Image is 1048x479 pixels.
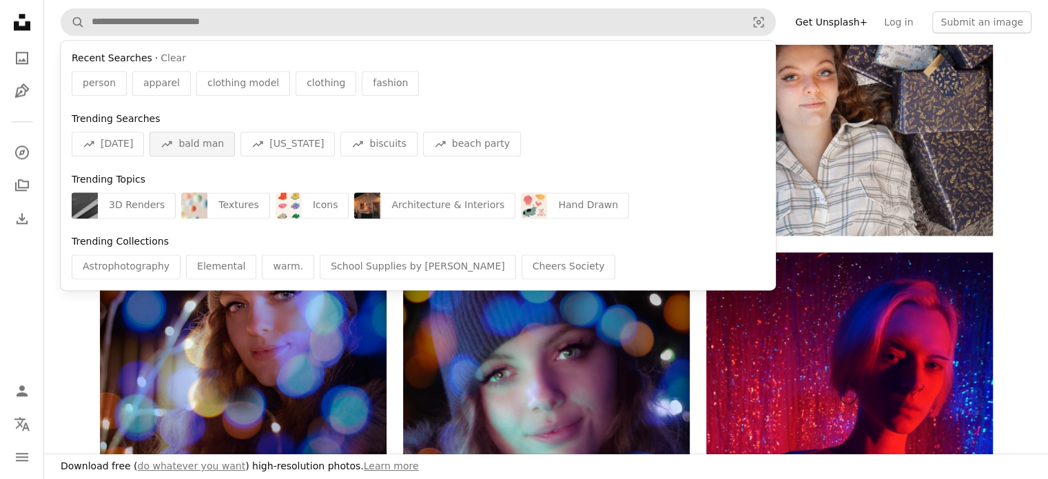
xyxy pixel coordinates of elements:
img: premium_vector-1753107438975-30d50abb6869 [276,192,302,218]
div: Hand Drawn [547,192,629,218]
div: Architecture & Interiors [380,192,515,218]
span: apparel [143,77,180,90]
a: Log in / Sign up [8,377,36,405]
span: Recent Searches [72,52,152,65]
span: beach party [452,137,510,151]
a: Illustrations [8,77,36,105]
span: clothing [307,77,345,90]
span: bald man [178,137,224,151]
button: Clear [161,52,186,65]
span: biscuits [369,137,406,151]
button: Language [8,410,36,438]
button: Visual search [742,9,775,35]
a: Photos [8,44,36,72]
a: Explore [8,139,36,166]
a: a woman wearing a hat with a blurry background [403,353,690,365]
a: Home — Unsplash [8,8,36,39]
div: Astrophotography [72,254,181,279]
div: warm. [262,254,314,279]
a: Log in [876,11,921,33]
div: Textures [207,192,270,218]
a: do whatever you want [138,460,246,471]
button: Search Unsplash [61,9,85,35]
span: Trending Topics [72,174,145,185]
a: Download History [8,205,36,232]
div: School Supplies by [PERSON_NAME] [320,254,516,279]
span: Trending Collections [72,236,169,247]
span: [DATE] [101,137,133,151]
a: a woman wearing a hat and a fur pom - pom [100,298,387,311]
div: Cheers Society [522,254,616,279]
img: premium_photo-1749548059677-908a98011c1d [72,192,98,218]
span: clothing model [207,77,279,90]
div: · [72,52,765,65]
form: Find visuals sitewide [61,8,776,36]
span: Trending Searches [72,113,160,124]
div: Elemental [186,254,256,279]
button: Menu [8,443,36,471]
a: Learn more [364,460,419,471]
span: person [83,77,116,90]
span: [US_STATE] [269,137,324,151]
img: premium_vector-1738857557550-07f8ae7b8745 [521,192,547,218]
img: premium_photo-1746420146061-0256c1335fe4 [181,192,207,218]
button: Submit an image [932,11,1031,33]
a: Collections [8,172,36,199]
div: Icons [302,192,349,218]
div: 3D Renders [98,192,176,218]
span: fashion [373,77,408,90]
a: Get Unsplash+ [787,11,876,33]
img: premium_photo-1686167978316-e075293442bf [354,192,380,218]
h3: Download free ( ) high-resolution photos. [61,460,419,473]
